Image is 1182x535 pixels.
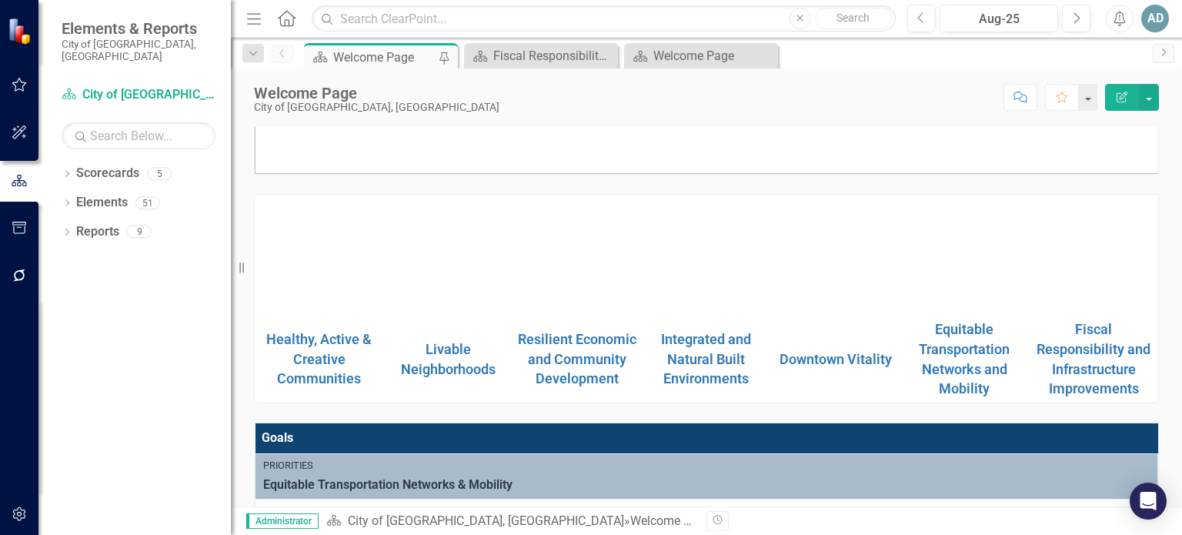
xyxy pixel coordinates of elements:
[661,331,751,387] a: Integrated and Natural Built Environments
[263,476,1150,494] span: Equitable Transportation Networks & Mobility
[1130,483,1167,520] div: Open Intercom Messenger
[76,165,139,182] a: Scorecards
[147,167,172,180] div: 5
[401,341,496,377] a: Livable Neighborhoods
[836,12,870,24] span: Search
[945,10,1053,28] div: Aug-25
[326,513,695,530] div: »
[263,504,282,523] img: Not Defined
[62,122,215,149] input: Search Below...
[653,46,774,65] div: Welcome Page
[254,102,499,113] div: City of [GEOGRAPHIC_DATA], [GEOGRAPHIC_DATA]
[628,46,774,65] a: Welcome Page
[135,196,160,209] div: 51
[62,19,215,38] span: Elements & Reports
[919,321,1010,397] a: Equitable Transportation Networks and Mobility
[940,5,1058,32] button: Aug-25
[266,331,372,387] a: Healthy, Active & Creative Communities
[1037,321,1150,397] a: Fiscal Responsibility and Infrastructure Improvements
[815,8,892,29] button: Search
[630,513,711,528] div: Welcome Page
[254,85,499,102] div: Welcome Page
[246,513,319,529] span: Administrator
[127,226,152,239] div: 9
[8,17,35,45] img: ClearPoint Strategy
[518,331,636,387] a: Resilient Economic and Community Development
[255,500,1158,528] td: Double-Click to Edit Right Click for Context Menu
[493,46,614,65] div: Fiscal Responsibility and Infrastructure Improvements
[76,223,119,241] a: Reports
[62,86,215,104] a: City of [GEOGRAPHIC_DATA], [GEOGRAPHIC_DATA]
[255,454,1158,500] td: Double-Click to Edit
[348,513,624,528] a: City of [GEOGRAPHIC_DATA], [GEOGRAPHIC_DATA]
[468,46,614,65] a: Fiscal Responsibility and Infrastructure Improvements
[76,194,128,212] a: Elements
[312,5,895,32] input: Search ClearPoint...
[263,459,1150,473] div: Priorities
[333,48,435,67] div: Welcome Page
[780,351,892,367] a: Downtown Vitality
[62,38,215,63] small: City of [GEOGRAPHIC_DATA], [GEOGRAPHIC_DATA]
[1141,5,1169,32] button: AD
